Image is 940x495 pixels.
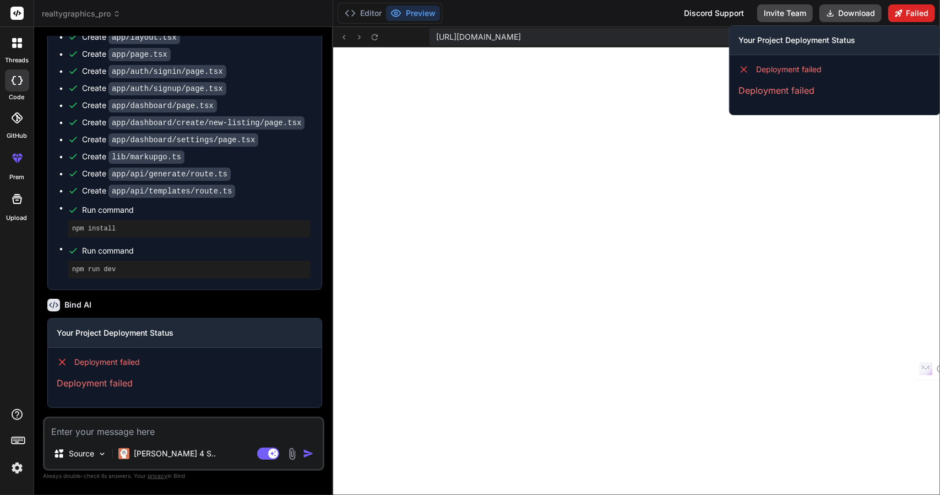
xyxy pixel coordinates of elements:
div: Create [82,83,226,94]
button: Download [819,4,882,22]
code: app/api/templates/route.ts [108,185,235,198]
p: Deployment failed [738,84,931,97]
p: [PERSON_NAME] 4 S.. [134,448,216,459]
pre: npm run dev [72,265,306,274]
button: Invite Team [757,4,813,22]
div: Create [82,134,258,146]
button: Editor [340,6,386,21]
code: app/dashboard/settings/page.tsx [108,133,258,147]
h3: Your Project Deployment Status [738,35,931,46]
span: realtygraphics_pro [42,8,121,19]
div: Create [82,31,180,43]
code: app/dashboard/page.tsx [108,99,217,112]
label: prem [9,173,24,182]
code: app/auth/signin/page.tsx [108,65,226,78]
label: code [9,93,25,102]
span: Deployment failed [756,64,822,75]
p: Deployment failed [57,376,313,390]
iframe: Preview [333,47,940,495]
img: Pick Models [97,449,107,459]
span: Deployment failed [74,357,140,368]
p: Always double-check its answers. Your in Bind [43,471,324,481]
button: Preview [386,6,440,21]
h6: Bind AI [64,299,91,310]
label: GitHub [7,131,27,141]
img: settings [8,459,26,477]
code: app/dashboard/create/new-listing/page.tsx [108,116,305,130]
div: Create [82,66,226,77]
span: privacy [148,472,167,479]
code: app/api/generate/route.ts [108,168,231,181]
div: Create [82,185,235,197]
div: Create [82,49,171,60]
label: threads [5,56,29,65]
img: attachment [286,448,298,460]
img: Claude 4 Sonnet [118,448,129,459]
div: Create [82,151,184,163]
div: Create [82,168,231,180]
span: Run command [82,205,311,216]
span: [URL][DOMAIN_NAME] [436,31,521,42]
code: app/auth/signup/page.tsx [108,82,226,95]
img: icon [303,448,314,459]
label: Upload [7,213,28,223]
pre: npm install [72,224,306,233]
code: app/layout.tsx [108,31,180,44]
div: Create [82,100,217,111]
div: Create [82,117,305,128]
div: Discord Support [677,4,751,22]
span: Run command [82,245,311,256]
code: app/page.tsx [108,48,171,61]
h3: Your Project Deployment Status [57,327,313,338]
button: Failed [888,4,935,22]
p: Source [69,448,94,459]
code: lib/markupgo.ts [108,150,184,164]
